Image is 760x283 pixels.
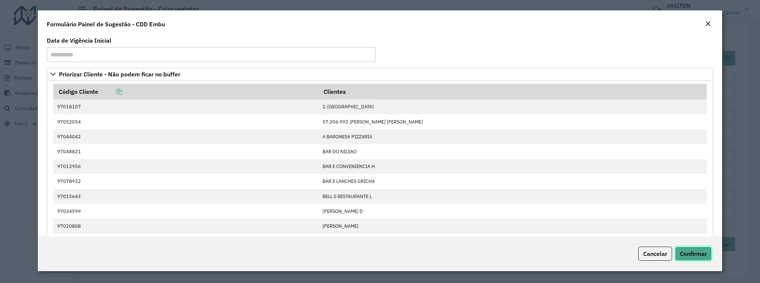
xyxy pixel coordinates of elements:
[319,129,707,144] td: A BARONESA PIZZARIA
[703,19,713,29] button: Close
[47,36,111,45] label: Data de Vigência Inicial
[319,174,707,189] td: BAR E LANCHES GRICHA
[319,99,707,114] td: 1-[GEOGRAPHIC_DATA]
[319,159,707,174] td: BAR E CONVENIENCIA H
[319,144,707,159] td: BAR DO NILSAO
[53,114,319,129] td: 97052054
[47,20,165,29] h4: Formulário Painel de Sugestão - CDD Embu
[319,189,707,204] td: BELL S RESTAURANTE L
[53,84,319,99] th: Código Cliente
[98,88,122,95] a: Copiar
[53,129,319,144] td: 97044042
[705,21,711,27] em: Fechar
[643,250,667,257] span: Cancelar
[53,144,319,159] td: 97048821
[319,114,707,129] td: 57.306.992 [PERSON_NAME] [PERSON_NAME]
[319,234,707,249] td: HORTIFRUTI PIRAPORI
[53,234,319,249] td: 97029286
[680,250,707,257] span: Confirmar
[638,247,672,261] button: Cancelar
[53,189,319,204] td: 97015643
[675,247,712,261] button: Confirmar
[53,174,319,189] td: 97078922
[319,204,707,218] td: [PERSON_NAME] D
[53,218,319,233] td: 97020808
[319,218,707,233] td: [PERSON_NAME]
[59,71,180,77] span: Priorizar Cliente - Não podem ficar no buffer
[53,159,319,174] td: 97013956
[53,204,319,218] td: 97034599
[319,84,707,99] th: Clientes
[47,68,713,80] a: Priorizar Cliente - Não podem ficar no buffer
[53,99,319,114] td: 97018107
